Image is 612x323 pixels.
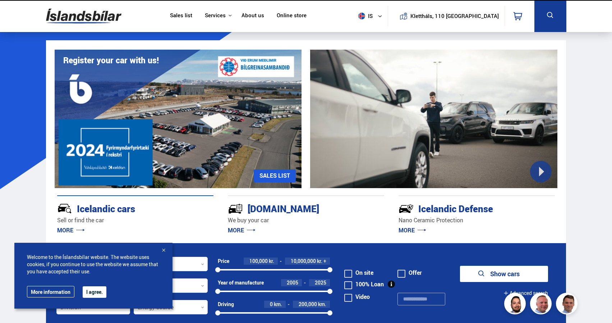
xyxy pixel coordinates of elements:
font: 100% Loan [355,280,384,288]
font: 2005 [287,279,298,286]
font: SALES LIST [259,172,290,179]
font: 0 [270,301,273,308]
font: 10,000,000 [291,258,316,264]
font: km. [318,301,326,308]
font: Price [218,258,229,264]
font: Show cars [490,269,520,278]
a: More information [27,286,74,297]
a: Online store [277,12,307,20]
button: Show cars [460,266,548,282]
font: Video [355,293,370,301]
button: is [355,5,388,27]
img: -Svtn6bYgwAsiwNX.svg [399,201,414,216]
font: 100,000 [249,258,268,264]
font: MORE [228,226,244,234]
font: MORE [399,226,415,234]
font: Sales list [170,12,192,19]
font: kr. [269,258,274,264]
img: FbJEzSuNWCJXmdc-.webp [557,294,579,315]
img: nhp88E3Fdnt1Opn2.png [505,294,527,315]
button: I agree. [83,286,106,298]
font: We buy your car [228,216,269,224]
font: Nano Ceramic Protection [399,216,463,224]
img: G0Ugv5HjCgRt.svg [46,4,121,28]
img: siFngHWaQ9KaOqBr.png [531,294,553,315]
a: Klettháls, 110 [GEOGRAPHIC_DATA] [394,6,499,26]
font: + [323,258,326,264]
font: kr. [317,258,322,264]
a: About us [241,12,264,20]
font: km. [274,301,282,308]
a: MORE [57,226,85,234]
font: On site [355,269,373,277]
font: Services [205,12,226,19]
font: Advanced search [510,290,548,296]
font: Icelandic cars [77,202,135,215]
font: Driving [218,301,234,308]
font: [DOMAIN_NAME] [248,202,319,215]
font: MORE [57,226,73,234]
font: is [368,12,373,19]
img: tr5P-W3DuiFaO7aO.svg [228,201,243,216]
font: Online store [277,12,307,19]
img: svg+xml;base64,PHN2ZyB4bWxucz0iaHR0cDovL3d3dy53My5vcmcvMjAwMC9zdmciIHdpZHRoPSI1MTIiIGhlaWdodD0iNT... [358,13,365,19]
a: Sales list [170,12,192,20]
button: Advanced search [503,285,548,301]
font: Year of manufacture [218,279,264,286]
font: Klettháls, 110 [GEOGRAPHIC_DATA] [410,12,499,19]
font: Sell ​​or find the car [57,216,104,224]
font: Register your car with us! [63,55,159,66]
a: MORE [399,226,426,234]
img: JRvxyua_JYH6wB4c.svg [57,201,72,216]
font: I agree. [86,288,103,295]
a: MORE [228,226,256,234]
font: 200,000 [299,301,317,308]
button: Services [205,12,226,19]
a: SALES LIST [254,169,296,182]
font: 2025 [315,279,326,286]
button: Klettháls, 110 [GEOGRAPHIC_DATA] [413,13,496,19]
font: More information [31,288,70,295]
font: Icelandic Defense [418,202,493,215]
font: Welcome to the Íslandsbílar website. The website uses cookies, if you continue to use the website... [27,254,158,275]
img: eKx6w-_Home_640_.png [55,50,302,188]
font: About us [241,12,264,19]
font: Offer [409,269,422,277]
